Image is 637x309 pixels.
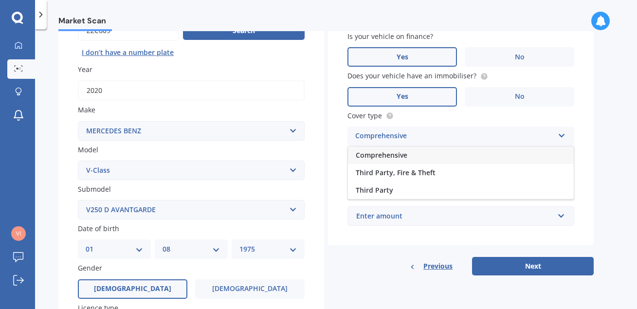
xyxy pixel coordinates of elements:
[515,92,525,101] span: No
[78,65,92,74] span: Year
[356,211,554,221] div: Enter amount
[356,168,436,177] span: Third Party, Fire & Theft
[78,184,111,194] span: Submodel
[78,45,178,60] button: I don’t have a number plate
[423,259,453,273] span: Previous
[356,150,407,160] span: Comprehensive
[515,53,525,61] span: No
[347,111,382,120] span: Cover type
[397,53,408,61] span: Yes
[397,92,408,101] span: Yes
[11,226,26,241] img: 9dd5aa5a06146bb21a5e4df2bf9e92fb
[94,285,171,293] span: [DEMOGRAPHIC_DATA]
[78,106,95,115] span: Make
[78,264,102,273] span: Gender
[212,285,288,293] span: [DEMOGRAPHIC_DATA]
[356,185,393,195] span: Third Party
[472,257,594,275] button: Next
[347,32,433,41] span: Is your vehicle on finance?
[78,145,98,154] span: Model
[78,224,119,233] span: Date of birth
[355,130,554,142] div: Comprehensive
[347,72,476,81] span: Does your vehicle have an immobiliser?
[78,80,305,101] input: YYYY
[58,16,112,29] span: Market Scan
